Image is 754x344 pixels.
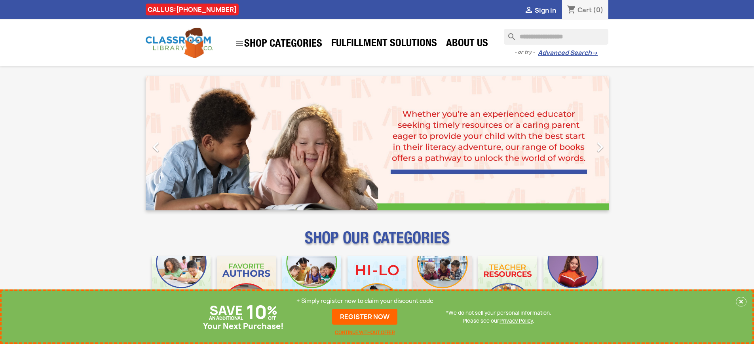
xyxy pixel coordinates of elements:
i: shopping_cart [567,6,576,15]
a: [PHONE_NUMBER] [176,5,237,14]
i:  [590,137,610,157]
p: SHOP OUR CATEGORIES [146,236,609,250]
img: Classroom Library Company [146,28,213,58]
i:  [146,137,166,157]
ul: Carousel container [146,76,609,210]
div: CALL US: [146,4,239,15]
img: CLC_Teacher_Resources_Mobile.jpg [478,256,537,315]
a:  Sign in [524,6,556,15]
img: CLC_Dyslexia_Mobile.jpg [543,256,602,315]
a: Advanced Search→ [538,49,598,57]
i: search [504,29,513,38]
span: Sign in [535,6,556,15]
i:  [524,6,534,15]
img: CLC_Favorite_Authors_Mobile.jpg [217,256,276,315]
a: Next [539,76,609,210]
span: - or try - [515,48,538,56]
img: CLC_HiLo_Mobile.jpg [348,256,406,315]
a: Previous [146,76,215,210]
img: CLC_Bulk_Mobile.jpg [152,256,211,315]
span: (0) [593,6,604,14]
img: CLC_Fiction_Nonfiction_Mobile.jpg [413,256,472,315]
span: Cart [577,6,592,14]
i:  [235,39,244,49]
a: About Us [442,36,492,52]
input: Search [504,29,608,45]
a: Fulfillment Solutions [327,36,441,52]
img: CLC_Phonics_And_Decodables_Mobile.jpg [282,256,341,315]
a: SHOP CATEGORIES [231,35,326,53]
span: → [592,49,598,57]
